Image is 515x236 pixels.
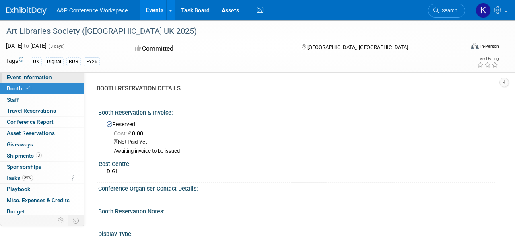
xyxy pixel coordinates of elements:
div: BDR [66,57,81,66]
span: 89% [22,175,33,181]
span: 3 [36,152,42,158]
i: Booth reservation complete [26,86,30,90]
span: Misc. Expenses & Credits [7,197,70,203]
span: A&P Conference Workspace [56,7,128,14]
div: UK [31,57,42,66]
a: Misc. Expenses & Credits [0,195,84,206]
img: kevin ohe [476,3,491,18]
td: Personalize Event Tab Strip [54,215,68,226]
span: Tasks [6,174,33,181]
td: Toggle Event Tabs [68,215,84,226]
div: Not Paid Yet [114,138,493,146]
a: Conference Report [0,117,84,127]
div: FY26 [84,57,100,66]
div: Cost Centre: [99,158,495,168]
a: Event Information [0,72,84,83]
a: Sponsorships [0,162,84,172]
a: Giveaways [0,139,84,150]
div: Awaiting invoice to be issued [114,148,493,155]
div: Event Rating [477,57,499,61]
div: BOOTH RESERVATION DETAILS [97,84,493,93]
span: Asset Reservations [7,130,55,136]
span: Conference Report [7,119,54,125]
a: Budget [0,206,84,217]
span: Search [439,8,457,14]
div: Event Format [427,42,499,54]
img: Format-Inperson.png [471,43,479,49]
span: Staff [7,96,19,103]
span: Budget [7,208,25,215]
span: Event Information [7,74,52,80]
span: Shipments [7,152,42,159]
a: Playbook [0,184,84,195]
span: Travel Reservations [7,107,56,114]
span: Cost: £ [114,130,132,137]
span: Playbook [7,186,30,192]
div: Conference Organiser Contact Details: [98,183,499,193]
span: (3 days) [48,44,65,49]
a: Staff [0,94,84,105]
span: DIGI [107,168,117,174]
span: Giveaways [7,141,33,148]
div: Digital [45,57,64,66]
td: Tags [6,57,23,66]
span: [GEOGRAPHIC_DATA], [GEOGRAPHIC_DATA] [307,44,408,50]
a: Booth [0,83,84,94]
span: Booth [7,85,31,92]
img: ExhibitDay [6,7,47,15]
span: Sponsorships [7,164,41,170]
div: Booth Reservation & Invoice: [98,107,499,117]
div: Booth Reservation Notes: [98,205,499,215]
span: to [23,43,30,49]
a: Search [428,4,465,18]
div: In-Person [480,43,499,49]
div: Reserved [104,118,493,155]
div: Committed [132,42,288,56]
div: Art Libraries Society ([GEOGRAPHIC_DATA] UK 2025) [4,24,457,39]
a: Asset Reservations [0,128,84,139]
span: 0.00 [114,130,146,137]
span: [DATE] [DATE] [6,43,47,49]
a: Shipments3 [0,150,84,161]
a: Travel Reservations [0,105,84,116]
a: Tasks89% [0,172,84,183]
